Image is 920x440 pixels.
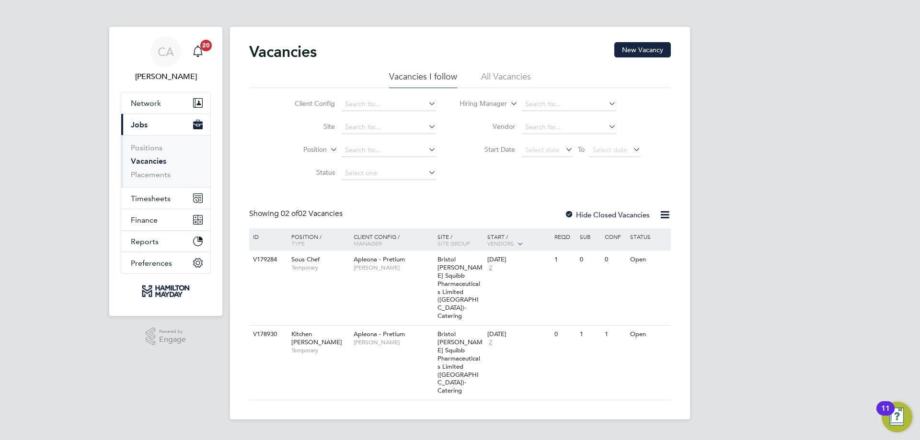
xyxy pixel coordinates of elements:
span: 02 of [281,209,298,218]
div: Reqd [552,228,577,245]
div: 0 [552,326,577,343]
div: Start / [485,228,552,252]
span: Jobs [131,120,148,129]
span: 20 [200,40,212,51]
span: Temporary [291,347,349,354]
button: Open Resource Center, 11 new notifications [882,402,912,432]
span: Apleona - Pretium [354,330,405,338]
a: Powered byEngage [146,327,186,346]
button: Timesheets [121,188,210,209]
span: [PERSON_NAME] [354,338,433,346]
button: Reports [121,231,210,252]
img: hamiltonmayday-logo-retina.png [140,283,191,299]
input: Search for... [342,98,436,111]
input: Search for... [342,144,436,157]
span: Engage [159,336,186,344]
label: Site [280,122,335,131]
a: Go to home page [121,283,211,299]
h2: Vacancies [249,42,317,61]
span: Select date [593,146,627,154]
div: Site / [435,228,485,251]
span: 2 [487,338,494,347]
span: To [575,143,587,156]
label: Start Date [460,145,515,154]
div: 1 [552,251,577,269]
span: Temporary [291,264,349,271]
span: Apleona - Pretium [354,255,405,263]
label: Client Config [280,99,335,108]
button: Preferences [121,252,210,273]
span: Timesheets [131,194,171,203]
input: Select one [342,167,436,180]
span: 02 Vacancies [281,209,343,218]
div: Position / [284,228,351,251]
button: New Vacancy [614,42,671,57]
span: Type [291,239,305,247]
div: Open [628,326,669,343]
a: CA[PERSON_NAME] [121,36,211,82]
div: 11 [881,408,890,421]
label: Hide Closed Vacancies [564,210,650,219]
div: V179284 [251,251,284,269]
div: [DATE] [487,330,550,338]
div: Sub [577,228,602,245]
div: [DATE] [487,256,550,264]
span: Claire Adlam [121,71,211,82]
span: Kitchen [PERSON_NAME] [291,330,342,346]
span: CA [158,45,174,58]
div: V178930 [251,326,284,343]
div: 1 [602,326,627,343]
div: Showing [249,209,345,219]
label: Status [280,168,335,177]
div: Open [628,251,669,269]
span: Select date [525,146,560,154]
input: Search for... [522,121,616,134]
a: Vacancies [131,157,166,166]
button: Network [121,92,210,113]
span: Preferences [131,259,172,268]
div: Jobs [121,135,210,187]
span: Reports [131,237,159,246]
span: Manager [354,239,382,247]
div: 0 [602,251,627,269]
span: Bristol [PERSON_NAME] Squibb Pharmaceuticals Limited ([GEOGRAPHIC_DATA])- Catering [437,255,483,320]
div: Client Config / [351,228,435,251]
li: Vacancies I follow [389,71,457,88]
div: 0 [577,251,602,269]
button: Finance [121,209,210,230]
span: [PERSON_NAME] [354,264,433,271]
span: Site Group [437,239,470,247]
label: Hiring Manager [452,99,507,109]
label: Position [272,145,327,155]
button: Jobs [121,114,210,135]
li: All Vacancies [481,71,531,88]
nav: Main navigation [109,27,222,316]
span: Vendors [487,239,514,247]
input: Search for... [342,121,436,134]
div: 1 [577,326,602,343]
div: ID [251,228,284,245]
span: 2 [487,264,494,272]
span: Finance [131,215,158,225]
a: 20 [188,36,207,67]
a: Placements [131,170,171,179]
span: Powered by [159,327,186,336]
div: Conf [602,228,627,245]
label: Vendor [460,122,515,131]
span: Sous Chef [291,255,320,263]
span: Network [131,99,161,108]
div: Status [628,228,669,245]
span: Bristol [PERSON_NAME] Squibb Pharmaceuticals Limited ([GEOGRAPHIC_DATA])- Catering [437,330,483,395]
a: Positions [131,143,162,152]
input: Search for... [522,98,616,111]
